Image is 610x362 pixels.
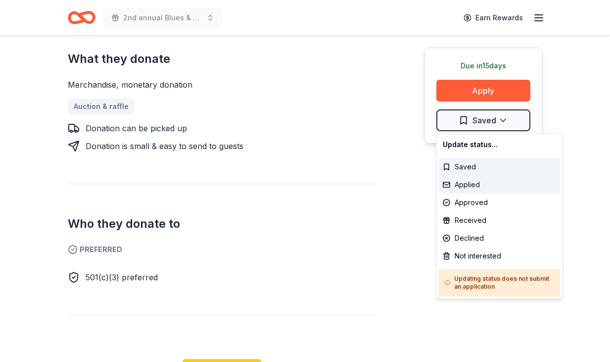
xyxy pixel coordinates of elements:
[439,229,561,247] div: Declined
[439,247,561,265] div: Not interested
[439,158,561,176] div: Saved
[439,211,561,229] div: Received
[123,12,202,24] span: 2nd annual Blues & Brews Charity Crab Feast
[439,136,561,154] div: Update status...
[439,176,561,194] div: Applied
[439,194,561,211] div: Approved
[445,275,555,291] h5: Updating status does not submit an application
